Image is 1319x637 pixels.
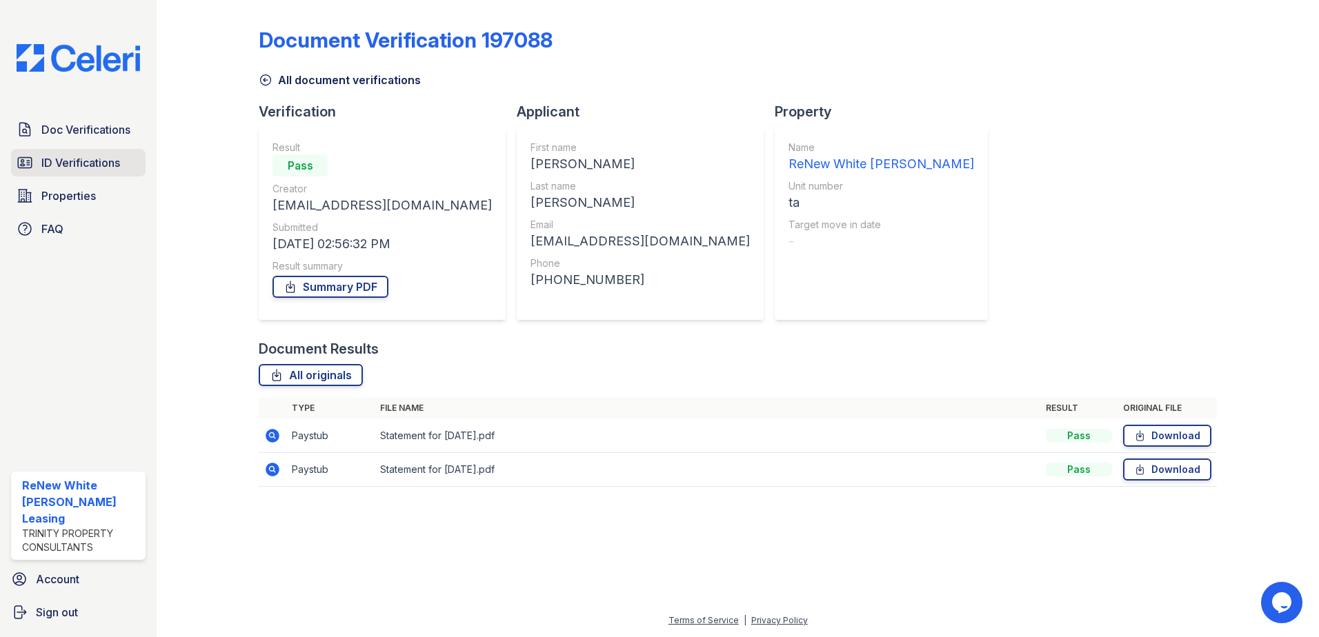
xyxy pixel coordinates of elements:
[789,179,974,193] div: Unit number
[11,182,146,210] a: Properties
[530,141,750,154] div: First name
[272,259,492,273] div: Result summary
[259,364,363,386] a: All originals
[11,149,146,176] a: ID Verifications
[375,397,1040,419] th: File name
[259,72,421,88] a: All document verifications
[272,154,328,176] div: Pass
[775,102,999,121] div: Property
[751,615,808,625] a: Privacy Policy
[259,102,517,121] div: Verification
[36,571,79,587] span: Account
[6,44,151,72] img: CE_Logo_Blue-a8612792a0a2168367f1c8372b55b34899dd931a85d93a1a3d3e32e68fde9ad4.png
[744,615,746,625] div: |
[6,598,151,626] a: Sign out
[1040,397,1118,419] th: Result
[1123,458,1211,481] a: Download
[530,232,750,251] div: [EMAIL_ADDRESS][DOMAIN_NAME]
[1046,429,1112,443] div: Pass
[272,234,492,254] div: [DATE] 02:56:32 PM
[259,339,379,358] div: Document Results
[22,477,140,527] div: ReNew White [PERSON_NAME] Leasing
[41,188,96,204] span: Properties
[41,221,63,237] span: FAQ
[375,453,1040,487] td: Statement for [DATE].pdf
[530,193,750,212] div: [PERSON_NAME]
[11,116,146,143] a: Doc Verifications
[789,218,974,232] div: Target move in date
[11,215,146,243] a: FAQ
[1123,425,1211,447] a: Download
[789,232,974,251] div: -
[286,453,375,487] td: Paystub
[1118,397,1217,419] th: Original file
[36,604,78,620] span: Sign out
[789,193,974,212] div: ta
[530,256,750,270] div: Phone
[272,141,492,154] div: Result
[789,141,974,174] a: Name ReNew White [PERSON_NAME]
[286,419,375,453] td: Paystub
[22,527,140,554] div: Trinity Property Consultants
[1261,582,1305,623] iframe: chat widget
[530,218,750,232] div: Email
[272,182,492,196] div: Creator
[530,270,750,290] div: [PHONE_NUMBER]
[6,565,151,593] a: Account
[286,397,375,419] th: Type
[668,615,739,625] a: Terms of Service
[789,141,974,154] div: Name
[517,102,775,121] div: Applicant
[272,221,492,234] div: Submitted
[41,121,130,138] span: Doc Verifications
[530,179,750,193] div: Last name
[41,154,120,171] span: ID Verifications
[375,419,1040,453] td: Statement for [DATE].pdf
[259,28,553,52] div: Document Verification 197088
[530,154,750,174] div: [PERSON_NAME]
[272,276,388,298] a: Summary PDF
[789,154,974,174] div: ReNew White [PERSON_NAME]
[272,196,492,215] div: [EMAIL_ADDRESS][DOMAIN_NAME]
[1046,463,1112,476] div: Pass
